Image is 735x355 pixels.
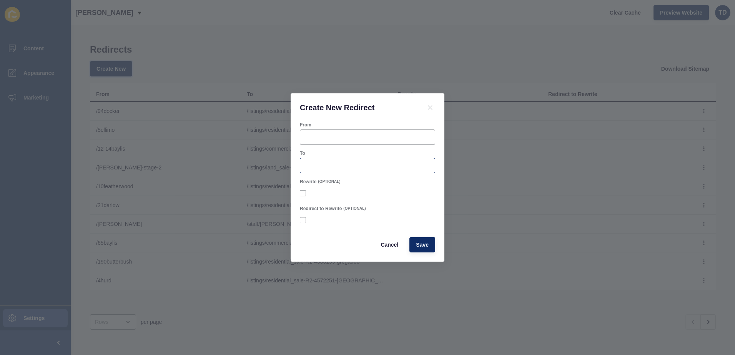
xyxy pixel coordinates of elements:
[300,206,342,212] label: Redirect to Rewrite
[300,179,316,185] label: Rewrite
[300,150,305,156] label: To
[300,103,416,113] h1: Create New Redirect
[409,237,435,252] button: Save
[416,241,429,249] span: Save
[381,241,398,249] span: Cancel
[318,179,340,184] span: (OPTIONAL)
[374,237,405,252] button: Cancel
[300,122,311,128] label: From
[343,206,366,211] span: (OPTIONAL)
